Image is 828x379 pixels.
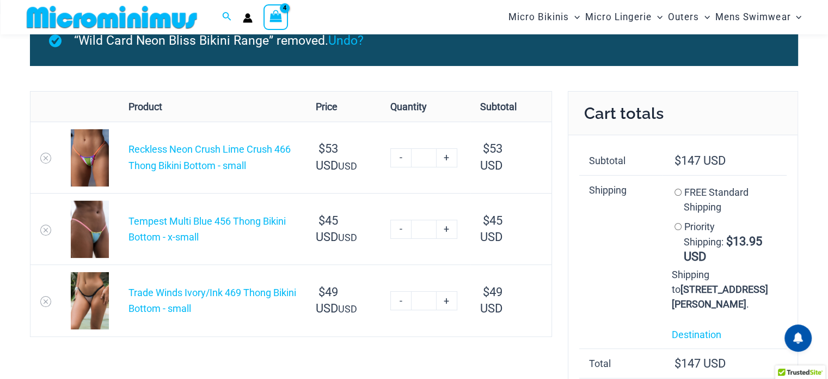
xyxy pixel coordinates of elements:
a: View Shopping Cart, 4 items [263,4,289,29]
a: Account icon link [243,13,253,23]
span: Micro Bikinis [508,3,569,31]
img: MM SHOP LOGO FLAT [22,5,201,29]
bdi: 49 USD [316,285,338,316]
input: Product quantity [411,220,437,239]
a: + [437,220,457,239]
a: OutersMenu ToggleMenu Toggle [665,3,713,31]
span: $ [318,214,325,227]
label: Priority Shipping: [684,221,762,263]
input: Product quantity [411,148,437,167]
span: $ [674,357,681,370]
span: $ [318,285,325,299]
bdi: 49 USD [480,285,502,316]
div: “Wild Card Neon Bliss Bikini Range” removed. [30,14,798,66]
a: + [437,148,457,167]
bdi: 45 USD [480,214,502,244]
a: - [390,220,411,239]
a: - [390,148,411,167]
a: Micro LingerieMenu ToggleMenu Toggle [582,3,665,31]
a: + [437,291,457,310]
th: Subtotal [470,92,552,122]
span: Menu Toggle [569,3,580,31]
label: FREE Standard Shipping [684,187,749,213]
h2: Cart totals [568,92,798,135]
bdi: 45 USD [316,214,338,244]
span: Menu Toggle [699,3,710,31]
span: Menu Toggle [652,3,663,31]
th: Product [119,92,306,122]
img: Reckless Neon Crush Lime Crush 466 Thong [71,129,109,187]
th: Quantity [381,92,470,122]
th: Shipping [579,175,663,348]
bdi: 53 USD [480,142,502,172]
span: $ [483,214,489,227]
th: Price [306,92,380,122]
img: Trade Winds IvoryInk 469 Thong 01 [71,272,109,329]
a: Tempest Multi Blue 456 Thong Bikini Bottom - x-small [128,215,286,243]
span: Menu Toggle [790,3,801,31]
span: $ [674,154,681,167]
a: Remove Trade Winds Ivory/Ink 469 Thong Bikini Bottom - small from cart [40,296,51,307]
a: Search icon link [222,10,232,24]
a: Reckless Neon Crush Lime Crush 466 Thong Bikini Bottom - small [128,143,291,171]
bdi: 53 USD [316,142,338,172]
input: Product quantity [411,291,437,310]
td: USD [306,193,380,264]
span: $ [483,142,489,155]
td: USD [306,264,380,336]
img: Tempest Multi Blue 456 Bottom 01 [71,201,109,258]
a: Undo? [328,33,364,48]
bdi: 147 USD [674,154,726,167]
th: Subtotal [579,146,663,175]
span: $ [483,285,489,299]
a: Remove Reckless Neon Crush Lime Crush 466 Thong Bikini Bottom - small from cart [40,153,51,164]
p: Shipping to . [672,267,777,311]
a: Remove Tempest Multi Blue 456 Thong Bikini Bottom - x-small from cart [40,225,51,236]
a: - [390,291,411,310]
span: $ [318,142,325,155]
th: Total [579,348,663,378]
a: Mens SwimwearMenu ToggleMenu Toggle [713,3,804,31]
strong: [STREET_ADDRESS][PERSON_NAME] [672,284,768,310]
a: Destination [672,329,721,340]
td: USD [306,122,380,193]
nav: Site Navigation [504,2,806,33]
span: Micro Lingerie [585,3,652,31]
a: Micro BikinisMenu ToggleMenu Toggle [506,3,582,31]
span: Outers [668,3,699,31]
a: Trade Winds Ivory/Ink 469 Thong Bikini Bottom - small [128,287,296,315]
bdi: 147 USD [674,357,726,370]
span: $ [726,234,733,248]
span: Mens Swimwear [715,3,790,31]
